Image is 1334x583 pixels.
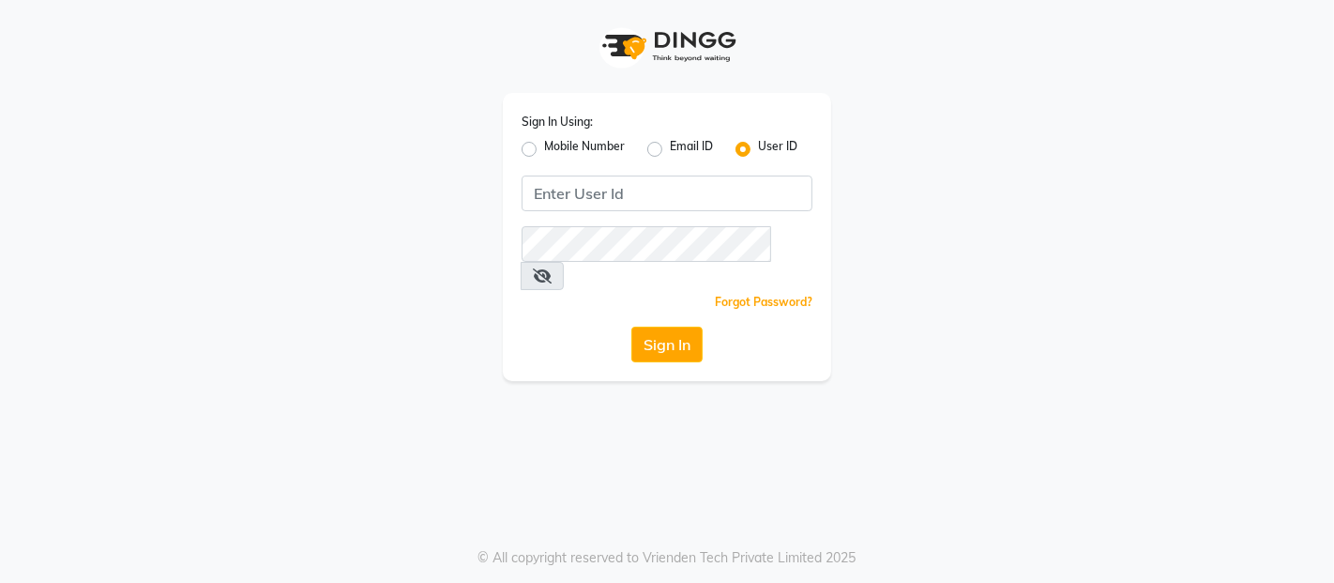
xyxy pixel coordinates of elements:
[758,138,797,161] label: User ID
[522,176,812,211] input: Username
[522,114,593,130] label: Sign In Using:
[631,327,703,362] button: Sign In
[592,19,742,74] img: logo1.svg
[522,226,771,262] input: Username
[670,138,713,161] label: Email ID
[715,295,812,309] a: Forgot Password?
[544,138,625,161] label: Mobile Number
